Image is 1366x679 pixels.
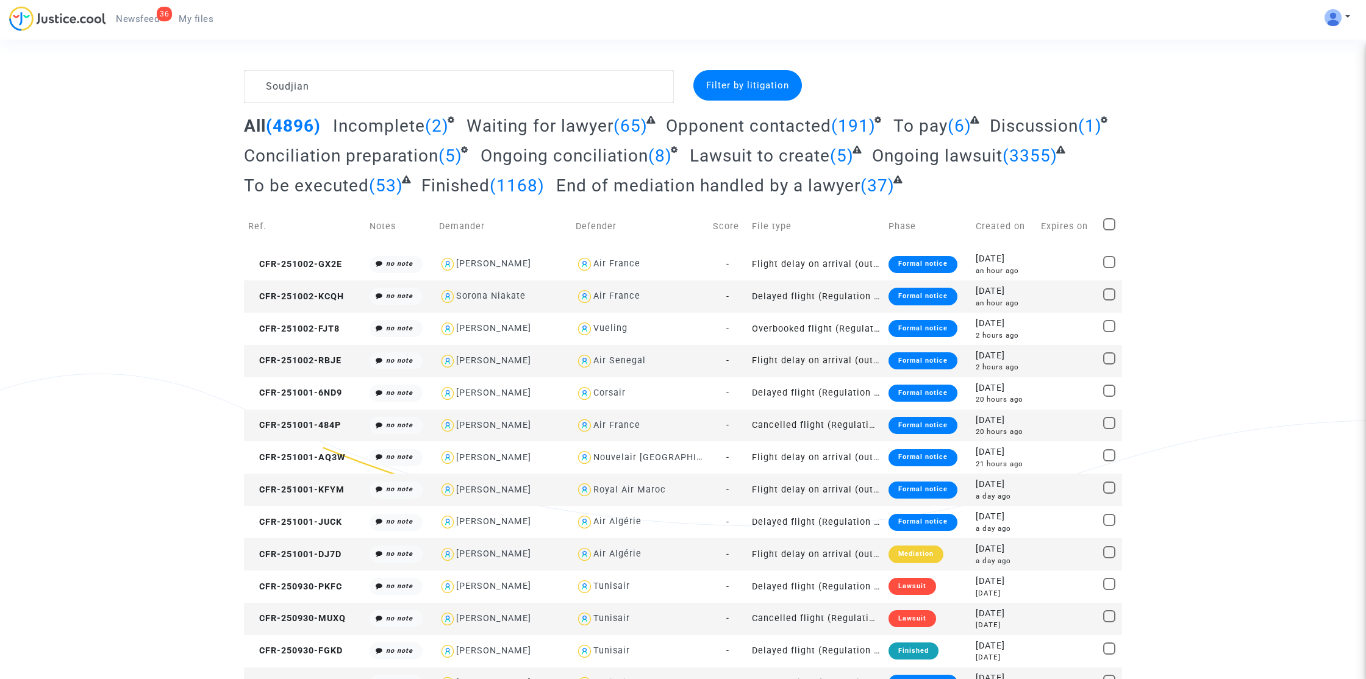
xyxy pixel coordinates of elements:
[439,513,457,531] img: icon-user.svg
[976,524,1032,534] div: a day ago
[490,176,545,196] span: (1168)
[860,176,895,196] span: (37)
[884,205,971,248] td: Phase
[169,10,223,28] a: My files
[976,588,1032,599] div: [DATE]
[976,607,1032,620] div: [DATE]
[421,176,490,196] span: Finished
[748,345,884,377] td: Flight delay on arrival (outside of EU - Montreal Convention)
[889,449,957,466] div: Formal notice
[593,323,628,333] div: Vueling
[726,259,729,269] span: -
[976,266,1032,276] div: an hour ago
[748,313,884,345] td: Overbooked flight (Regulation EC 261/2004)
[244,205,365,248] td: Ref.
[386,614,413,622] i: no note
[976,620,1032,630] div: [DATE]
[976,542,1032,556] div: [DATE]
[889,642,939,659] div: Finished
[456,516,531,527] div: [PERSON_NAME]
[439,546,457,563] img: icon-user.svg
[889,514,957,531] div: Formal notice
[456,549,531,559] div: [PERSON_NAME]
[576,385,593,402] img: icon-user.svg
[593,291,640,301] div: Air France
[456,485,531,495] div: [PERSON_NAME]
[613,116,648,136] span: (65)
[576,449,593,466] img: icon-user.svg
[976,491,1032,502] div: a day ago
[266,116,321,136] span: (4896)
[976,317,1032,330] div: [DATE]
[248,645,343,656] span: CFR-250930-FGKD
[439,385,457,402] img: icon-user.svg
[386,324,413,332] i: no note
[976,362,1032,372] div: 2 hours ago
[726,517,729,527] span: -
[439,288,457,305] img: icon-user.svg
[248,259,342,269] span: CFR-251002-GX2E
[248,324,340,334] span: CFR-251002-FJT8
[439,578,457,595] img: icon-user.svg
[976,427,1032,437] div: 20 hours ago
[948,116,971,136] span: (6)
[990,116,1078,136] span: Discussion
[456,355,531,366] div: [PERSON_NAME]
[726,645,729,656] span: -
[106,10,169,28] a: 36Newsfeed
[456,452,531,463] div: [PERSON_NAME]
[386,517,413,525] i: no note
[748,474,884,506] td: Flight delay on arrival (outside of EU - Montreal Convention)
[576,513,593,531] img: icon-user.svg
[386,582,413,590] i: no note
[438,146,462,166] span: (5)
[386,421,413,429] i: no note
[1078,116,1102,136] span: (1)
[439,352,457,370] img: icon-user.svg
[116,13,159,24] span: Newsfeed
[576,610,593,628] img: icon-user.svg
[889,417,957,434] div: Formal notice
[248,420,341,430] span: CFR-251001-484P
[889,578,936,595] div: Lawsuit
[386,550,413,558] i: no note
[748,248,884,280] td: Flight delay on arrival (outside of EU - Montreal Convention)
[976,394,1032,405] div: 20 hours ago
[726,452,729,463] span: -
[976,652,1032,663] div: [DATE]
[576,320,593,338] img: icon-user.svg
[976,575,1032,588] div: [DATE]
[439,481,457,499] img: icon-user.svg
[726,355,729,366] span: -
[748,441,884,474] td: Flight delay on arrival (outside of EU - Montreal Convention)
[726,291,729,302] span: -
[439,449,457,466] img: icon-user.svg
[456,323,531,333] div: [PERSON_NAME]
[576,255,593,273] img: icon-user.svg
[593,258,640,269] div: Air France
[748,280,884,313] td: Delayed flight (Regulation EC 261/2004)
[576,481,593,499] img: icon-user.svg
[893,116,948,136] span: To pay
[386,292,413,300] i: no note
[593,485,666,495] div: Royal Air Maroc
[369,176,403,196] span: (53)
[365,205,435,248] td: Notes
[593,549,642,559] div: Air Algérie
[248,613,346,624] span: CFR-250930-MUXQ
[157,7,172,21] div: 36
[889,610,936,627] div: Lawsuit
[726,420,729,430] span: -
[748,635,884,667] td: Delayed flight (Regulation EC 261/2004)
[593,452,734,463] div: Nouvelair [GEOGRAPHIC_DATA]
[976,382,1032,395] div: [DATE]
[593,581,630,591] div: Tunisair
[593,613,630,624] div: Tunisair
[830,146,854,166] span: (5)
[889,352,957,369] div: Formal notice
[576,417,593,435] img: icon-user.svg
[976,510,1032,524] div: [DATE]
[481,146,648,166] span: Ongoing conciliation
[576,642,593,660] img: icon-user.svg
[889,256,957,273] div: Formal notice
